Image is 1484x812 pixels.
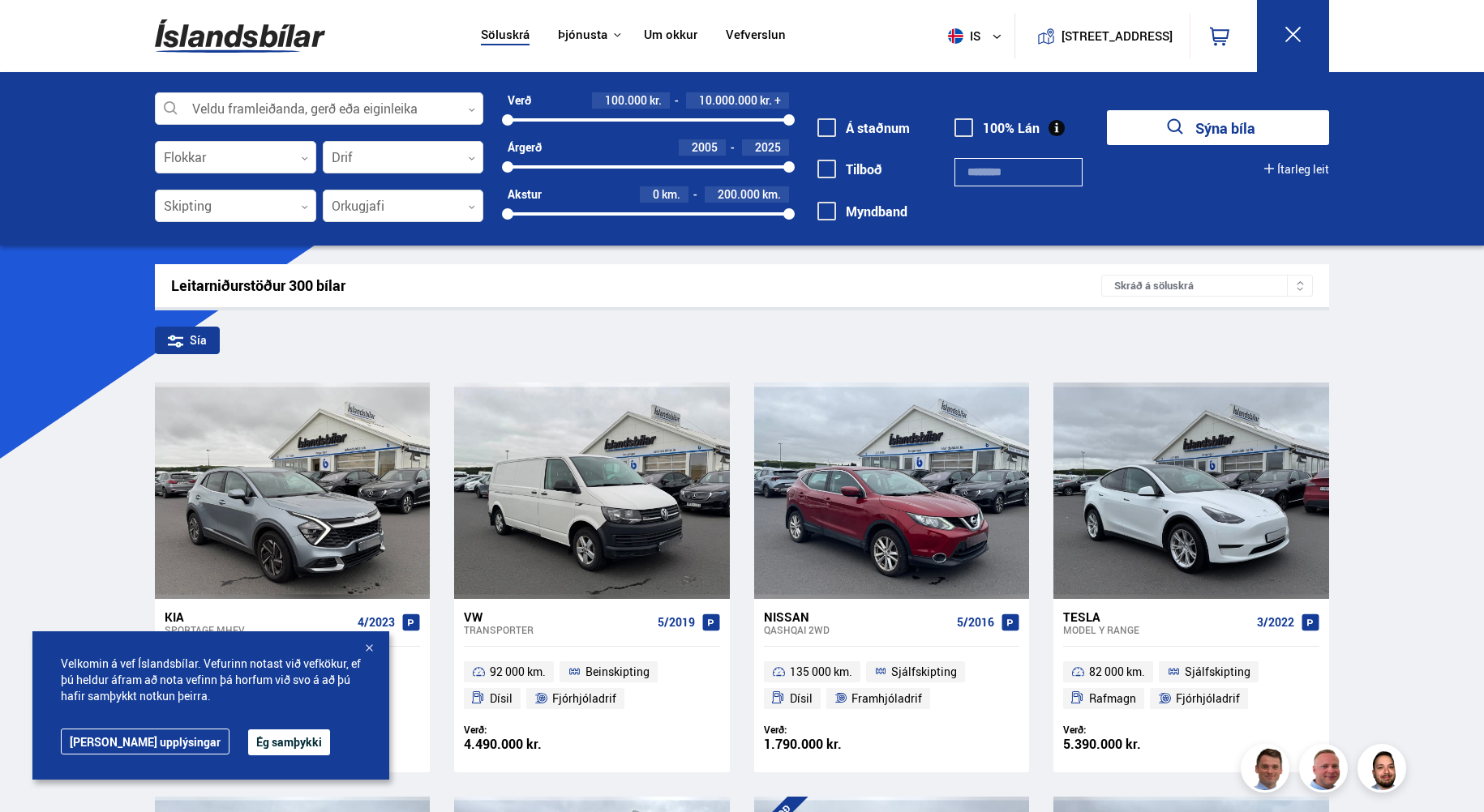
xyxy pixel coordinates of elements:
span: 10.000.000 [699,92,757,108]
div: Sportage MHEV [165,624,351,635]
span: Fjórhjóladrif [1176,689,1240,708]
a: Kia Sportage MHEV 4/2023 94 000 km. Sjálfskipting Bensín Hybrid Fjórhjóladrif Verð: 4.790.000 kr. [155,599,430,772]
img: FbJEzSuNWCJXmdc-.webp [1243,746,1292,795]
span: Sjálfskipting [1185,662,1250,682]
span: 92 000 km. [490,662,546,682]
div: Sía [155,327,220,354]
div: Akstur [508,188,542,201]
span: Sjálfskipting [891,662,957,682]
div: Nissan [764,609,950,624]
span: 100.000 [605,92,647,108]
div: Model Y RANGE [1063,624,1250,635]
div: Verð: [464,724,592,736]
span: kr. [650,94,662,107]
button: Ítarleg leit [1264,163,1329,176]
a: Nissan Qashqai 2WD 5/2016 135 000 km. Sjálfskipting Dísil Framhjóladrif Verð: 1.790.000 kr. [754,599,1029,772]
span: 82 000 km. [1089,662,1145,682]
div: Skráð á söluskrá [1101,275,1313,297]
span: Dísil [790,689,813,708]
button: Ég samþykki [248,729,330,755]
label: 100% Lán [954,121,1040,135]
div: Árgerð [508,141,542,154]
span: km. [762,188,781,201]
span: Rafmagn [1089,689,1136,708]
a: [STREET_ADDRESS] [1024,13,1182,59]
span: Fjórhjóladrif [552,689,616,708]
div: Leitarniðurstöður 300 bílar [171,277,1101,294]
div: Verð: [1063,724,1191,736]
span: 5/2019 [658,616,695,629]
a: [PERSON_NAME] upplýsingar [61,729,229,754]
span: + [774,94,781,107]
button: Þjónusta [558,28,607,43]
div: Transporter [464,624,650,635]
a: Vefverslun [726,28,786,45]
div: Tesla [1063,609,1250,624]
label: Myndband [817,204,907,219]
a: Um okkur [644,28,697,45]
span: Beinskipting [585,662,650,682]
span: Framhjóladrif [851,689,922,708]
div: Verð: [764,724,892,736]
div: Verð [508,94,531,107]
div: 4.490.000 kr. [464,737,592,751]
button: is [941,12,1014,60]
span: 135 000 km. [790,662,852,682]
span: 2025 [755,139,781,155]
a: Tesla Model Y RANGE 3/2022 82 000 km. Sjálfskipting Rafmagn Fjórhjóladrif Verð: 5.390.000 kr. [1053,599,1328,772]
button: Sýna bíla [1107,110,1329,145]
label: Á staðnum [817,121,910,135]
span: 200.000 [718,186,760,202]
span: 0 [653,186,659,202]
div: Kia [165,609,351,624]
span: 3/2022 [1257,616,1294,629]
span: Velkomin á vef Íslandsbílar. Vefurinn notast við vefkökur, ef þú heldur áfram að nota vefinn þá h... [61,656,361,704]
img: nhp88E3Fdnt1Opn2.png [1360,746,1409,795]
label: Tilboð [817,162,882,177]
span: kr. [760,94,772,107]
a: Söluskrá [481,28,530,45]
span: 4/2023 [358,616,395,629]
div: VW [464,609,650,624]
span: 2005 [692,139,718,155]
img: svg+xml;base64,PHN2ZyB4bWxucz0iaHR0cDovL3d3dy53My5vcmcvMjAwMC9zdmciIHdpZHRoPSI1MTIiIGhlaWdodD0iNT... [948,28,963,44]
button: [STREET_ADDRESS] [1067,29,1166,43]
span: 5/2016 [957,616,994,629]
img: siFngHWaQ9KaOqBr.png [1302,746,1350,795]
div: 5.390.000 kr. [1063,737,1191,751]
span: is [941,28,982,44]
img: G0Ugv5HjCgRt.svg [155,10,325,62]
div: 1.790.000 kr. [764,737,892,751]
span: km. [662,188,680,201]
a: VW Transporter 5/2019 92 000 km. Beinskipting Dísil Fjórhjóladrif Verð: 4.490.000 kr. [454,599,729,772]
span: Dísil [490,689,513,708]
div: Qashqai 2WD [764,624,950,635]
